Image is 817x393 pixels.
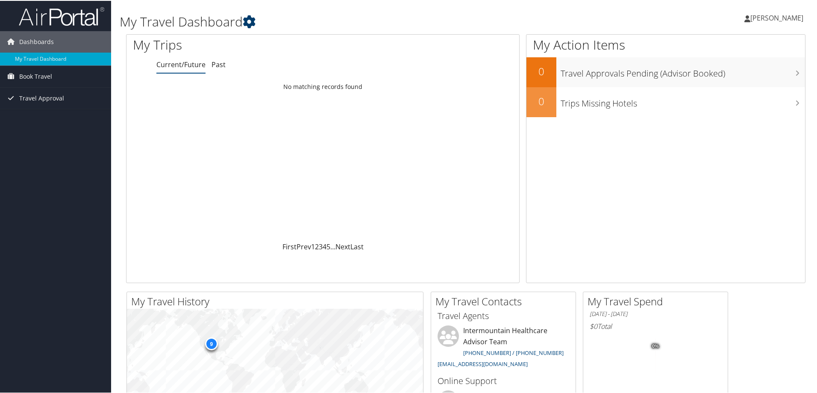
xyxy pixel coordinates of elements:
a: Past [212,59,226,68]
span: $0 [590,321,597,330]
h3: Trips Missing Hotels [561,92,805,109]
a: Next [335,241,350,251]
a: 1 [311,241,315,251]
a: [EMAIL_ADDRESS][DOMAIN_NAME] [438,359,528,367]
h2: 0 [526,63,556,78]
h2: My Travel Spend [588,293,728,308]
a: Prev [297,241,311,251]
h3: Online Support [438,374,569,386]
span: [PERSON_NAME] [750,12,803,22]
a: Current/Future [156,59,206,68]
a: Last [350,241,364,251]
h1: My Travel Dashboard [120,12,581,30]
h1: My Trips [133,35,349,53]
h3: Travel Approvals Pending (Advisor Booked) [561,62,805,79]
h3: Travel Agents [438,309,569,321]
h2: My Travel Contacts [435,293,576,308]
a: First [282,241,297,251]
a: 0Travel Approvals Pending (Advisor Booked) [526,56,805,86]
a: 0Trips Missing Hotels [526,86,805,116]
a: 3 [319,241,323,251]
span: Travel Approval [19,87,64,108]
img: airportal-logo.png [19,6,104,26]
tspan: 0% [652,343,659,348]
span: Dashboards [19,30,54,52]
li: Intermountain Healthcare Advisor Team [433,325,573,370]
h1: My Action Items [526,35,805,53]
h6: [DATE] - [DATE] [590,309,721,317]
a: [PERSON_NAME] [744,4,812,30]
h2: 0 [526,93,556,108]
a: 5 [326,241,330,251]
a: [PHONE_NUMBER] / [PHONE_NUMBER] [463,348,564,356]
span: Book Travel [19,65,52,86]
td: No matching records found [126,78,519,94]
div: 9 [205,337,217,349]
span: … [330,241,335,251]
a: 4 [323,241,326,251]
h2: My Travel History [131,293,423,308]
h6: Total [590,321,721,330]
a: 2 [315,241,319,251]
